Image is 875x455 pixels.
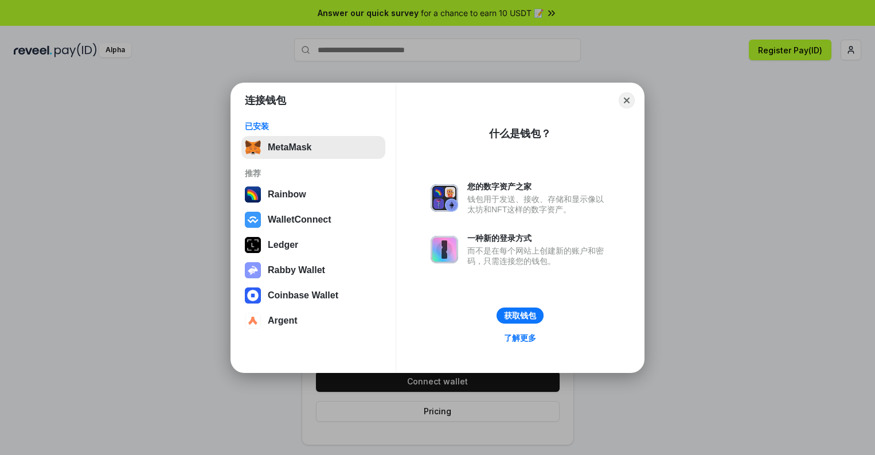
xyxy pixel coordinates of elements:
div: 一种新的登录方式 [467,233,610,243]
h1: 连接钱包 [245,94,286,107]
button: Close [619,92,635,108]
div: 什么是钱包？ [489,127,551,141]
img: svg+xml,%3Csvg%20fill%3D%22none%22%20height%3D%2233%22%20viewBox%3D%220%200%2035%2033%22%20width%... [245,139,261,155]
button: Argent [241,309,385,332]
div: Coinbase Wallet [268,290,338,301]
div: 您的数字资产之家 [467,181,610,192]
div: 了解更多 [504,333,536,343]
button: Ledger [241,234,385,256]
img: svg+xml,%3Csvg%20xmlns%3D%22http%3A%2F%2Fwww.w3.org%2F2000%2Fsvg%22%20fill%3D%22none%22%20viewBox... [431,184,458,212]
div: 而不是在每个网站上创建新的账户和密码，只需连接您的钱包。 [467,246,610,266]
button: 获取钱包 [497,308,544,324]
img: svg+xml,%3Csvg%20xmlns%3D%22http%3A%2F%2Fwww.w3.org%2F2000%2Fsvg%22%20fill%3D%22none%22%20viewBox... [431,236,458,263]
div: 获取钱包 [504,310,536,321]
img: svg+xml,%3Csvg%20width%3D%22120%22%20height%3D%22120%22%20viewBox%3D%220%200%20120%20120%22%20fil... [245,186,261,203]
div: Rainbow [268,189,306,200]
img: svg+xml,%3Csvg%20width%3D%2228%22%20height%3D%2228%22%20viewBox%3D%220%200%2028%2028%22%20fill%3D... [245,313,261,329]
div: WalletConnect [268,215,331,225]
img: svg+xml,%3Csvg%20xmlns%3D%22http%3A%2F%2Fwww.w3.org%2F2000%2Fsvg%22%20width%3D%2228%22%20height%3... [245,237,261,253]
button: MetaMask [241,136,385,159]
img: svg+xml,%3Csvg%20xmlns%3D%22http%3A%2F%2Fwww.w3.org%2F2000%2Fsvg%22%20fill%3D%22none%22%20viewBox... [245,262,261,278]
button: Coinbase Wallet [241,284,385,307]
div: Rabby Wallet [268,265,325,275]
div: Argent [268,316,298,326]
img: svg+xml,%3Csvg%20width%3D%2228%22%20height%3D%2228%22%20viewBox%3D%220%200%2028%2028%22%20fill%3D... [245,287,261,304]
div: Ledger [268,240,298,250]
button: Rainbow [241,183,385,206]
button: Rabby Wallet [241,259,385,282]
div: 已安装 [245,121,382,131]
div: 推荐 [245,168,382,178]
div: 钱包用于发送、接收、存储和显示像以太坊和NFT这样的数字资产。 [467,194,610,215]
a: 了解更多 [497,330,543,345]
img: svg+xml,%3Csvg%20width%3D%2228%22%20height%3D%2228%22%20viewBox%3D%220%200%2028%2028%22%20fill%3D... [245,212,261,228]
button: WalletConnect [241,208,385,231]
div: MetaMask [268,142,311,153]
